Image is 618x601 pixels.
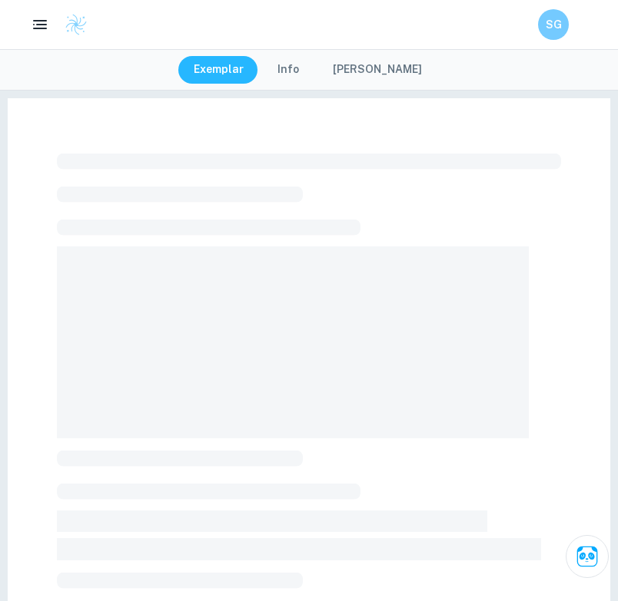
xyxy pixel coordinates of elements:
button: [PERSON_NAME] [317,56,437,84]
a: Clastify logo [55,13,88,36]
button: Exemplar [178,56,259,84]
button: Ask Clai [566,535,609,578]
button: Info [262,56,314,84]
h6: SG [545,16,563,33]
button: SG [538,9,569,40]
img: Clastify logo [65,13,88,36]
